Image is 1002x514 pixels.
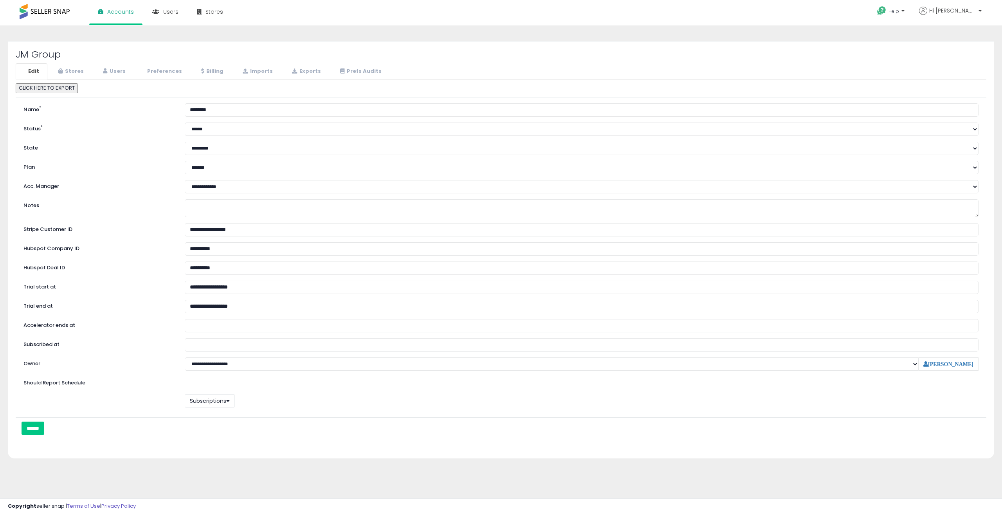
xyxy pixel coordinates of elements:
a: Imports [232,63,281,79]
span: Help [888,8,899,14]
label: Plan [18,161,179,171]
a: Terms of Use [67,502,100,510]
span: Stores [205,8,223,16]
label: Name [18,103,179,114]
label: Subscribed at [18,338,179,348]
i: Get Help [877,6,887,16]
strong: Copyright [8,502,36,510]
label: Status [18,123,179,133]
a: Exports [282,63,329,79]
h2: JM Group [16,49,986,60]
label: Hubspot Deal ID [18,262,179,272]
span: Accounts [107,8,134,16]
a: Hi [PERSON_NAME] [919,7,982,24]
span: Users [163,8,178,16]
span: Hi [PERSON_NAME] [929,7,976,14]
label: Notes [18,199,179,209]
label: Acc. Manager [18,180,179,190]
label: State [18,142,179,152]
label: Trial start at [18,281,179,291]
label: Stripe Customer ID [18,223,179,233]
a: Prefs Audits [330,63,390,79]
a: Privacy Policy [101,502,136,510]
label: Hubspot Company ID [18,242,179,252]
label: Owner [23,360,40,368]
a: Billing [191,63,232,79]
a: Stores [48,63,92,79]
a: Edit [16,63,47,79]
div: seller snap | | [8,503,136,510]
label: Trial end at [18,300,179,310]
a: Users [93,63,134,79]
label: Accelerator ends at [18,319,179,329]
label: Should Report Schedule [23,379,85,387]
a: [PERSON_NAME] [923,361,973,367]
a: Preferences [135,63,190,79]
button: CLICK HERE TO EXPORT [16,83,78,93]
button: Subscriptions [185,394,235,408]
